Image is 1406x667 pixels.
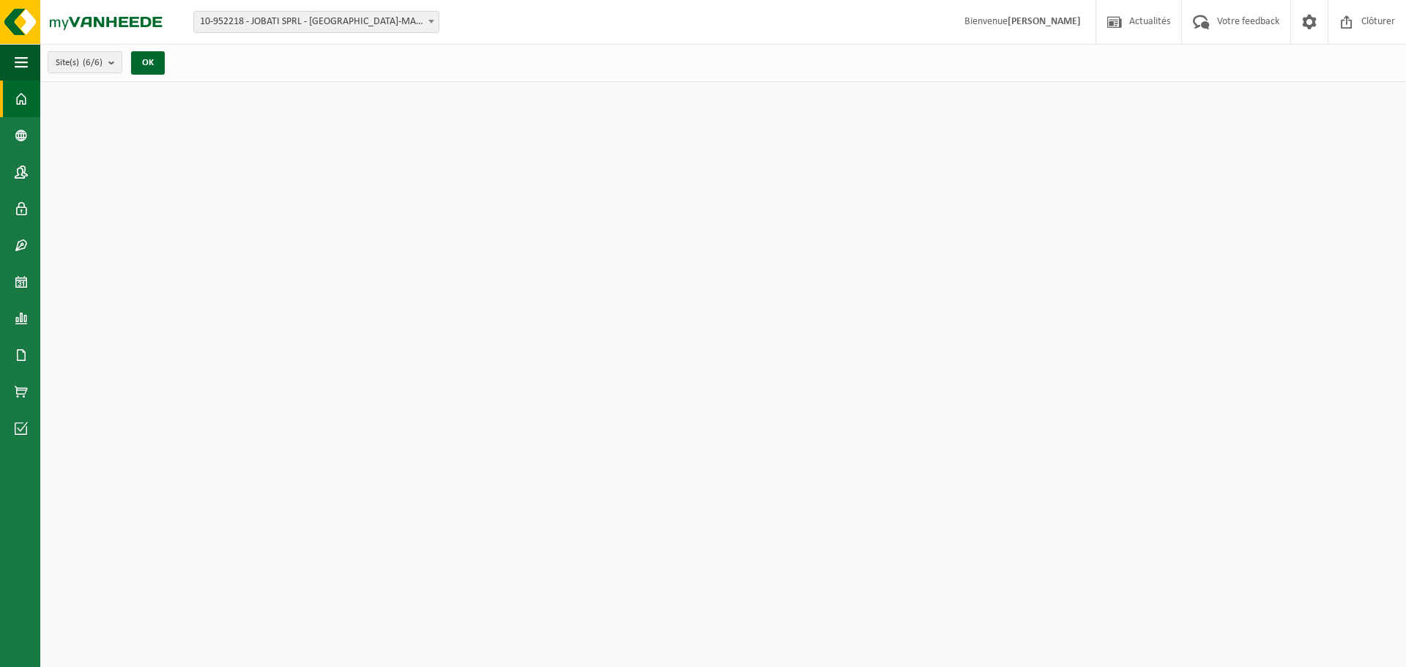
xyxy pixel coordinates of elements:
span: Site(s) [56,52,103,74]
count: (6/6) [83,58,103,67]
span: 10-952218 - JOBATI SPRL - MONT-SUR-MARCHIENNE [194,12,439,32]
strong: [PERSON_NAME] [1008,16,1081,27]
span: 10-952218 - JOBATI SPRL - MONT-SUR-MARCHIENNE [193,11,439,33]
button: Site(s)(6/6) [48,51,122,73]
button: OK [131,51,165,75]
